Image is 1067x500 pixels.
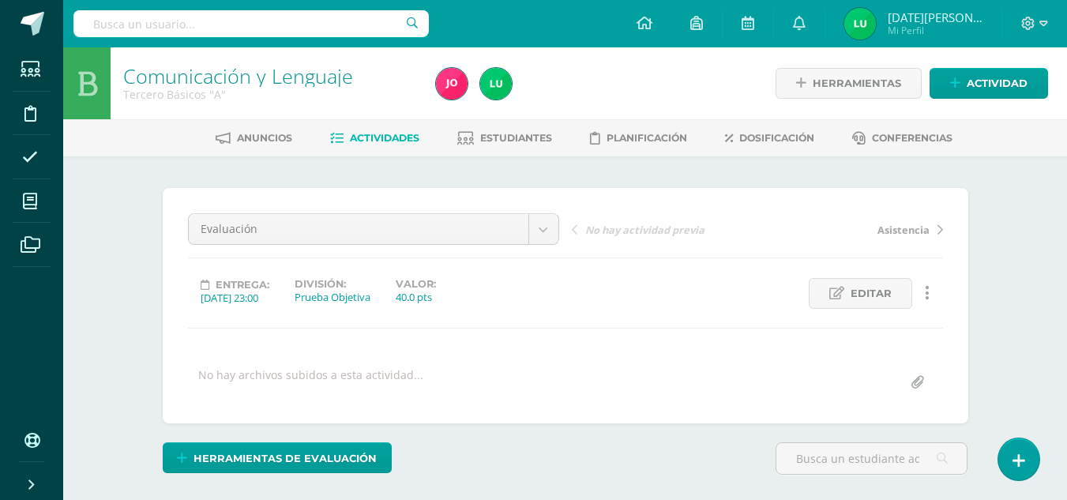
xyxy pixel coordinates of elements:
[888,9,982,25] span: [DATE][PERSON_NAME]
[888,24,982,37] span: Mi Perfil
[123,87,417,102] div: Tercero Básicos 'A'
[163,442,392,473] a: Herramientas de evaluación
[350,132,419,144] span: Actividades
[930,68,1048,99] a: Actividad
[776,443,967,474] input: Busca un estudiante aquí...
[330,126,419,151] a: Actividades
[396,278,436,290] label: Valor:
[757,221,943,237] a: Asistencia
[295,290,370,304] div: Prueba Objetiva
[852,126,952,151] a: Conferencias
[201,214,517,244] span: Evaluación
[123,65,417,87] h1: Comunicación y Lenguaje
[480,68,512,100] img: 8960283e0a9ce4b4ff33e9216c6cd427.png
[480,132,552,144] span: Estudiantes
[585,223,704,237] span: No hay actividad previa
[590,126,687,151] a: Planificación
[739,132,814,144] span: Dosificación
[851,279,892,308] span: Editar
[237,132,292,144] span: Anuncios
[844,8,876,39] img: 8960283e0a9ce4b4ff33e9216c6cd427.png
[198,367,423,398] div: No hay archivos subidos a esta actividad...
[813,69,901,98] span: Herramientas
[123,62,353,89] a: Comunicación y Lenguaje
[193,444,377,473] span: Herramientas de evaluación
[967,69,1028,98] span: Actividad
[725,126,814,151] a: Dosificación
[872,132,952,144] span: Conferencias
[776,68,922,99] a: Herramientas
[877,223,930,237] span: Asistencia
[73,10,429,37] input: Busca un usuario...
[436,68,468,100] img: a689aa7ec0f4d9b33e1105774b66cae5.png
[396,290,436,304] div: 40.0 pts
[295,278,370,290] label: División:
[216,126,292,151] a: Anuncios
[607,132,687,144] span: Planificación
[216,279,269,291] span: Entrega:
[189,214,558,244] a: Evaluación
[201,291,269,305] div: [DATE] 23:00
[457,126,552,151] a: Estudiantes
